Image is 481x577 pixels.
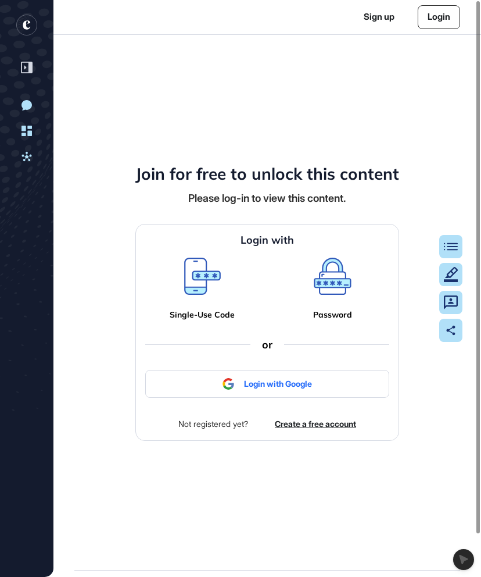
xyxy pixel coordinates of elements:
[250,339,284,351] div: or
[418,5,460,29] a: Login
[240,234,294,247] h4: Login with
[16,15,37,35] div: entrapeer-logo
[170,310,235,320] a: Single-Use Code
[313,310,352,320] a: Password
[188,191,346,205] div: Please log-in to view this content.
[275,418,356,430] a: Create a free account
[364,10,394,24] a: Sign up
[178,416,248,431] div: Not registered yet?
[135,164,399,184] h4: Join for free to unlock this content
